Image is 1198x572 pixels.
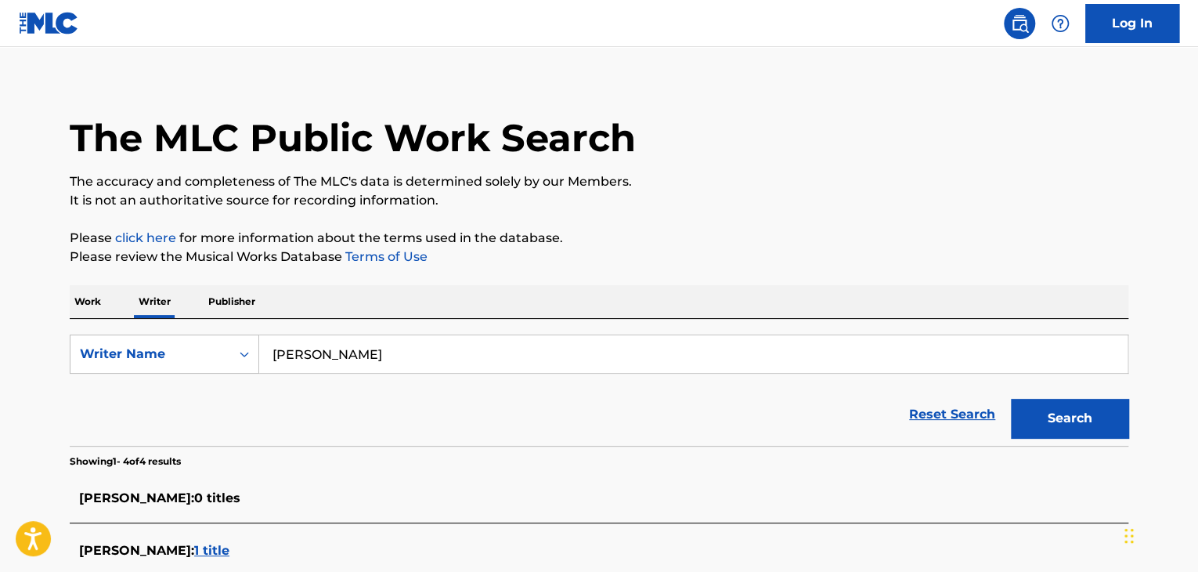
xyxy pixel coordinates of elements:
[70,285,106,318] p: Work
[70,172,1128,191] p: The accuracy and completeness of The MLC's data is determined solely by our Members.
[70,114,636,161] h1: The MLC Public Work Search
[204,285,260,318] p: Publisher
[1051,14,1070,33] img: help
[115,230,176,245] a: click here
[1085,4,1179,43] a: Log In
[342,249,428,264] a: Terms of Use
[70,191,1128,210] p: It is not an authoritative source for recording information.
[134,285,175,318] p: Writer
[1010,14,1029,33] img: search
[80,345,221,364] div: Writer Name
[79,543,194,558] span: [PERSON_NAME] :
[194,491,240,505] span: 0 titles
[1004,8,1035,39] a: Public Search
[1124,512,1134,559] div: Drag
[194,543,229,558] span: 1 title
[79,491,194,505] span: [PERSON_NAME] :
[19,12,79,34] img: MLC Logo
[70,248,1128,266] p: Please review the Musical Works Database
[70,229,1128,248] p: Please for more information about the terms used in the database.
[70,454,181,469] p: Showing 1 - 4 of 4 results
[901,397,1003,432] a: Reset Search
[1011,399,1128,438] button: Search
[70,335,1128,446] form: Search Form
[1045,8,1076,39] div: Help
[1120,497,1198,572] iframe: Chat Widget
